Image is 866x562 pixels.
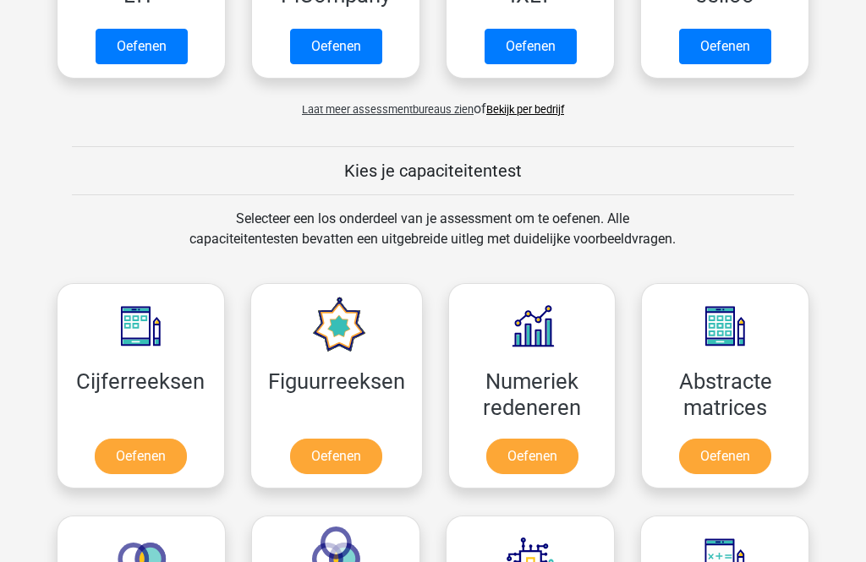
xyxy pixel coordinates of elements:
[679,439,771,474] a: Oefenen
[486,439,578,474] a: Oefenen
[679,29,771,64] a: Oefenen
[485,29,577,64] a: Oefenen
[44,85,822,119] div: of
[173,209,692,270] div: Selecteer een los onderdeel van je assessment om te oefenen. Alle capaciteitentesten bevatten een...
[96,29,188,64] a: Oefenen
[486,103,564,116] a: Bekijk per bedrijf
[72,161,794,181] h5: Kies je capaciteitentest
[290,439,382,474] a: Oefenen
[95,439,187,474] a: Oefenen
[290,29,382,64] a: Oefenen
[302,103,474,116] span: Laat meer assessmentbureaus zien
